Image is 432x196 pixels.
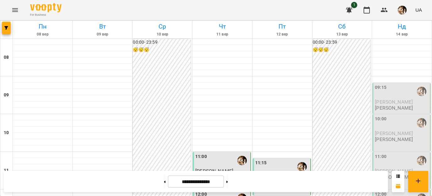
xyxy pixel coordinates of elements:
h6: 09 [4,92,9,99]
img: Voopty Logo [30,3,62,12]
label: 11:00 [375,153,386,160]
img: Сергій ВЛАСОВИЧ [417,156,426,165]
h6: 10 вер [133,31,191,37]
h6: 13 вер [313,31,371,37]
label: 10:00 [375,116,386,122]
span: For Business [30,13,62,17]
h6: Чт [193,22,251,31]
h6: 08 вер [14,31,72,37]
button: Menu [8,3,23,18]
img: Сергій ВЛАСОВИЧ [417,87,426,96]
h6: Пн [14,22,72,31]
span: [PERSON_NAME] [375,130,413,136]
h6: 😴😴😴 [133,46,191,53]
h6: 10 [4,129,9,136]
h6: 😴😴😴 [313,46,371,53]
img: Сергій ВЛАСОВИЧ [417,118,426,128]
label: 11:15 [255,160,267,166]
img: Сергій ВЛАСОВИЧ [297,162,307,171]
label: 09:15 [375,84,386,91]
img: 0162ea527a5616b79ea1cf03ccdd73a5.jpg [398,6,407,14]
button: UA [413,4,424,16]
span: 1 [351,2,357,8]
h6: 00:00 - 23:59 [133,39,191,46]
h6: Пт [253,22,311,31]
span: [PERSON_NAME] [375,99,413,105]
p: [PERSON_NAME] [375,137,413,142]
img: Сергій ВЛАСОВИЧ [237,156,247,165]
p: [PERSON_NAME] [375,105,413,111]
span: UA [415,7,422,13]
h6: 11 вер [193,31,251,37]
h6: Ср [133,22,191,31]
h6: 00:00 - 23:59 [313,39,371,46]
h6: 12 вер [253,31,311,37]
h6: Нд [373,22,431,31]
h6: 09 вер [74,31,132,37]
h6: Сб [313,22,371,31]
h6: 08 [4,54,9,61]
label: 11:00 [195,153,207,160]
h6: 14 вер [373,31,431,37]
h6: Вт [74,22,132,31]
